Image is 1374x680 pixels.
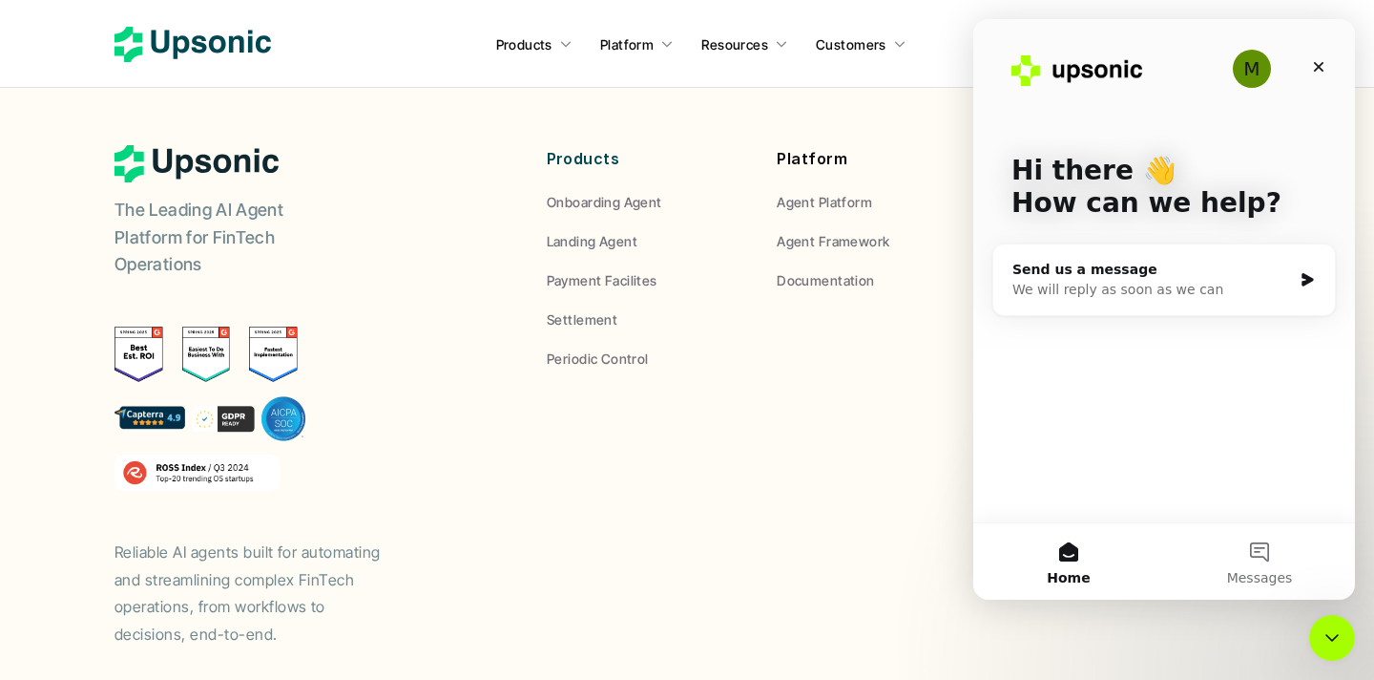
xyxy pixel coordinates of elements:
p: Payment Facilites [547,270,657,290]
a: Payment Facilites [547,270,749,290]
a: Landing Agent [547,231,749,251]
p: The Leading AI Agent Platform for FinTech Operations [114,197,353,279]
p: Onboarding Agent [547,192,662,212]
p: Periodic Control [547,349,649,369]
a: Products [485,27,584,61]
p: Products [547,145,749,173]
p: Reliable AI agents built for automating and streamlining complex FinTech operations, from workflo... [114,539,401,648]
iframe: To enrich screen reader interactions, please activate Accessibility in Grammarly extension settings [1309,615,1355,661]
iframe: Intercom live chat [973,19,1355,600]
p: Documentation [777,270,874,290]
p: Platform [600,34,654,54]
p: Products [496,34,552,54]
p: Landing Agent [547,231,637,251]
p: Platform [777,145,979,173]
p: Settlement [547,309,617,329]
a: Onboarding Agent [547,192,749,212]
p: Customers [816,34,886,54]
p: Agent Framework [777,231,889,251]
a: Documentation [777,270,979,290]
p: Agent Platform [777,192,872,212]
p: Resources [701,34,768,54]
